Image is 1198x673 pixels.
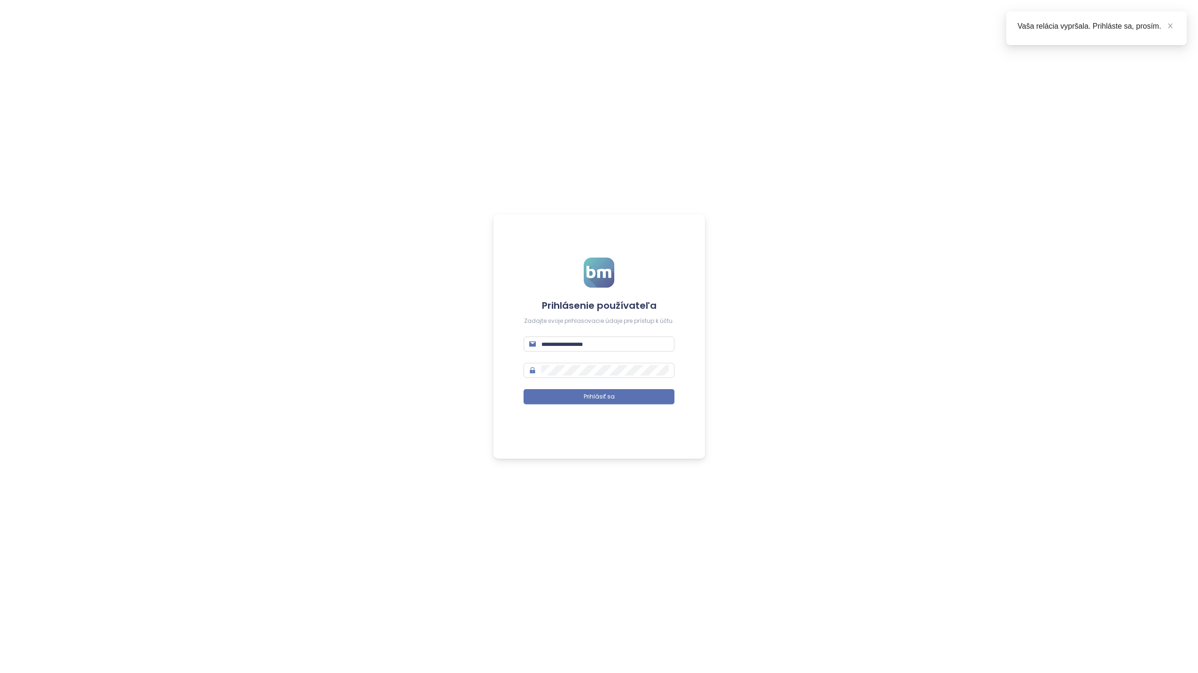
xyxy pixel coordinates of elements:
img: logo [584,258,614,288]
div: Zadajte svoje prihlasovacie údaje pre prístup k účtu. [524,317,674,326]
button: Prihlásiť sa [524,389,674,404]
span: lock [529,367,536,374]
span: Prihlásiť sa [584,392,615,401]
div: Vaša relácia vypršala. Prihláste sa, prosím. [1018,21,1175,32]
span: mail [529,341,536,347]
h4: Prihlásenie používateľa [524,299,674,312]
span: close [1167,23,1174,29]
